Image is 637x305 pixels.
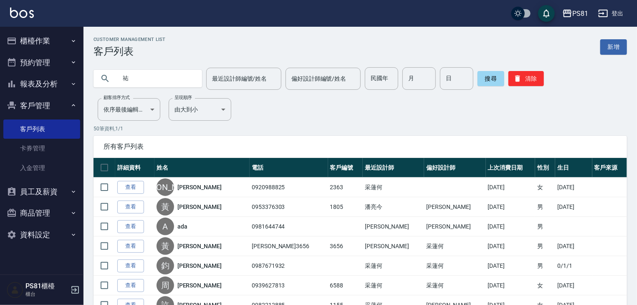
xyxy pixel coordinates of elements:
[555,178,592,197] td: [DATE]
[478,71,504,86] button: 搜尋
[363,158,424,178] th: 最近設計師
[157,198,174,216] div: 黃
[117,201,144,213] a: 查看
[117,259,144,272] a: 查看
[117,279,144,292] a: 查看
[572,8,588,19] div: PS81
[154,158,250,178] th: 姓名
[535,217,555,236] td: 男
[363,256,424,276] td: 采蓮何
[177,203,222,211] a: [PERSON_NAME]
[328,276,363,295] td: 6588
[328,178,363,197] td: 2363
[424,236,485,256] td: 采蓮何
[117,67,195,90] input: 搜尋關鍵字
[250,217,328,236] td: 0981644744
[424,276,485,295] td: 采蓮何
[559,5,591,22] button: PS81
[177,281,222,290] a: [PERSON_NAME]
[486,236,536,256] td: [DATE]
[7,282,23,298] img: Person
[535,276,555,295] td: 女
[535,158,555,178] th: 性別
[250,197,328,217] td: 0953376303
[363,236,424,256] td: [PERSON_NAME]
[94,37,166,42] h2: Customer Management List
[3,95,80,117] button: 客戶管理
[363,217,424,236] td: [PERSON_NAME]
[328,236,363,256] td: 3656
[3,224,80,246] button: 資料設定
[117,220,144,233] a: 查看
[98,98,160,121] div: 依序最後編輯時間
[486,197,536,217] td: [DATE]
[10,8,34,18] img: Logo
[535,256,555,276] td: 男
[555,256,592,276] td: 0/1/1
[169,98,231,121] div: 由大到小
[157,277,174,294] div: 周
[592,158,627,178] th: 客戶來源
[177,222,187,231] a: ada
[94,46,166,57] h3: 客戶列表
[250,276,328,295] td: 0939627813
[600,39,627,55] a: 新增
[555,236,592,256] td: [DATE]
[535,197,555,217] td: 男
[328,197,363,217] td: 1805
[117,240,144,253] a: 查看
[157,218,174,235] div: A
[424,217,485,236] td: [PERSON_NAME]
[3,158,80,178] a: 入金管理
[535,178,555,197] td: 女
[424,256,485,276] td: 采蓮何
[555,276,592,295] td: [DATE]
[486,256,536,276] td: [DATE]
[424,197,485,217] td: [PERSON_NAME]
[250,256,328,276] td: 0987671932
[486,276,536,295] td: [DATE]
[94,125,627,132] p: 50 筆資料, 1 / 1
[104,94,130,101] label: 顧客排序方式
[3,73,80,95] button: 報表及分析
[117,181,144,194] a: 查看
[250,158,328,178] th: 電話
[508,71,544,86] button: 清除
[538,5,555,22] button: save
[3,119,80,139] a: 客戶列表
[250,178,328,197] td: 0920988825
[3,202,80,224] button: 商品管理
[25,290,68,298] p: 櫃台
[486,217,536,236] td: [DATE]
[157,178,174,196] div: [PERSON_NAME]
[177,242,222,250] a: [PERSON_NAME]
[363,178,424,197] td: 采蓮何
[3,181,80,203] button: 員工及薪資
[424,158,485,178] th: 偏好設計師
[115,158,154,178] th: 詳細資料
[25,282,68,290] h5: PS81櫃檯
[555,197,592,217] td: [DATE]
[157,257,174,274] div: 鈞
[555,158,592,178] th: 生日
[535,236,555,256] td: 男
[3,139,80,158] a: 卡券管理
[486,178,536,197] td: [DATE]
[177,262,222,270] a: [PERSON_NAME]
[595,6,627,21] button: 登出
[174,94,192,101] label: 呈現順序
[3,52,80,74] button: 預約管理
[363,276,424,295] td: 采蓮何
[363,197,424,217] td: 潘亮今
[3,30,80,52] button: 櫃檯作業
[250,236,328,256] td: [PERSON_NAME]3656
[328,158,363,178] th: 客戶編號
[157,237,174,255] div: 黃
[104,142,617,151] span: 所有客戶列表
[486,158,536,178] th: 上次消費日期
[177,183,222,191] a: [PERSON_NAME]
